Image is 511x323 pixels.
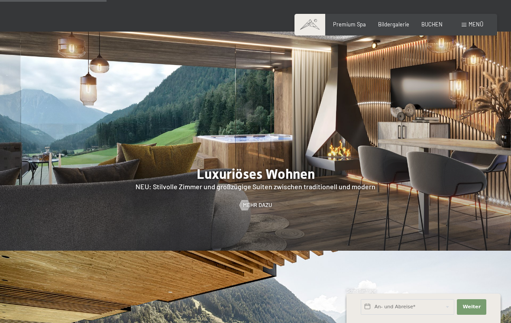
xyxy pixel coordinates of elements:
button: Weiter [457,299,486,315]
span: Mehr dazu [243,201,272,209]
a: Bildergalerie [378,21,409,28]
a: Mehr dazu [239,201,272,209]
span: Menü [469,21,483,28]
a: Premium Spa [333,21,366,28]
span: Schnellanfrage [346,288,376,294]
a: BUCHEN [421,21,443,28]
span: Weiter [462,304,481,310]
